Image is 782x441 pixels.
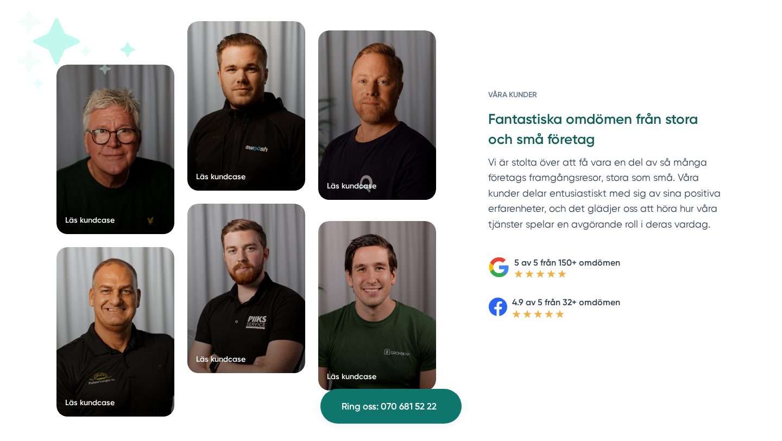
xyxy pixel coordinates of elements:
div: Läs kundcase [327,180,376,191]
a: Läs kundcase [187,21,305,191]
a: Läs kundcase [56,247,174,417]
h3: Fantastiska omdömen från stora och små företag [488,110,726,154]
a: Läs kundcase [56,65,174,234]
div: Läs kundcase [327,371,376,382]
div: Läs kundcase [196,171,245,182]
div: Läs kundcase [196,354,245,364]
h6: Våra kunder [488,89,726,110]
div: Läs kundcase [65,397,115,408]
p: Vi är stolta över att få vara en del av så många företags framgångsresor, stora som små. Våra kun... [488,155,726,237]
p: 4.9 av 5 från 32+ omdömen [512,295,620,309]
a: Läs kundcase [318,30,436,200]
a: Ring oss: 070 681 52 22 [320,389,462,424]
a: Läs kundcase [318,221,436,390]
p: 5 av 5 från 150+ omdömen [514,256,620,269]
span: Ring oss: 070 681 52 22 [342,399,437,414]
div: Läs kundcase [65,215,115,225]
a: Läs kundcase [187,204,305,373]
